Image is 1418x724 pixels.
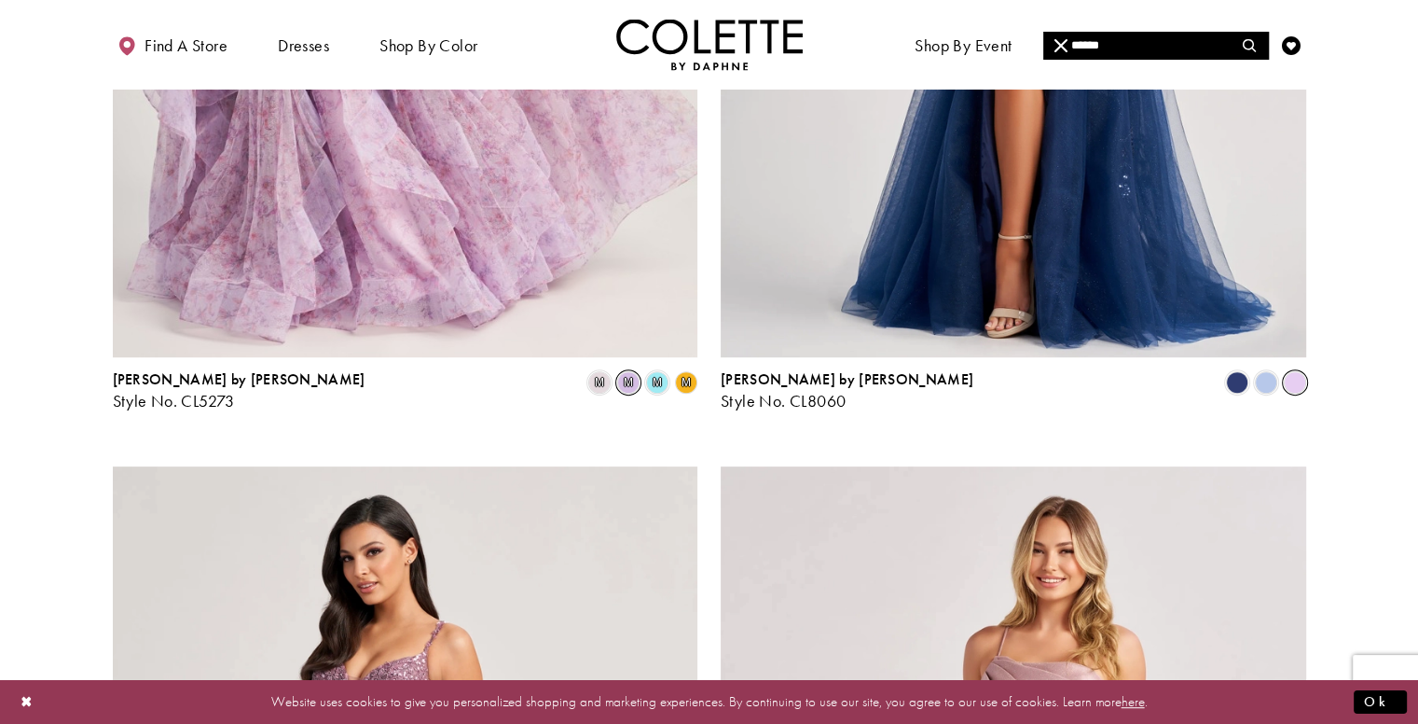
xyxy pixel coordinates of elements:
span: Shop By Event [915,36,1012,55]
button: Submit Dialog [1354,690,1407,714]
i: Ice Blue/Multi [646,371,668,394]
span: Dresses [273,19,334,70]
a: Visit Home Page [616,19,803,70]
i: Light Purple/Multi [617,371,640,394]
div: Search form [1043,32,1269,60]
span: Find a store [145,36,227,55]
img: Colette by Daphne [616,19,803,70]
p: Website uses cookies to give you personalized shopping and marketing experiences. By continuing t... [134,689,1284,715]
span: Shop By Event [910,19,1016,70]
span: Shop by color [379,36,477,55]
span: m [681,377,691,388]
button: Close Dialog [11,686,43,718]
input: Search [1043,32,1268,60]
span: Style No. CL8060 [721,390,846,411]
i: Pink/Multi [588,371,611,394]
a: Toggle search [1236,19,1264,70]
span: [PERSON_NAME] by [PERSON_NAME] [113,369,365,389]
button: Close Search [1043,32,1080,60]
a: here [1122,692,1145,711]
button: Submit Search [1232,32,1268,60]
i: Lilac [1284,371,1306,394]
span: [PERSON_NAME] by [PERSON_NAME] [721,369,973,389]
span: Dresses [278,36,329,55]
i: Buttercup/Multi [675,371,697,394]
a: Check Wishlist [1277,19,1305,70]
a: Find a store [113,19,232,70]
i: Bluebell [1255,371,1277,394]
span: Style No. CL5273 [113,390,235,411]
div: Colette by Daphne Style No. CL5273 [113,371,365,411]
i: Navy Blue [1226,371,1248,394]
div: Colette by Daphne Style No. CL8060 [721,371,973,411]
span: Shop by color [375,19,482,70]
a: Meet the designer [1058,19,1196,70]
